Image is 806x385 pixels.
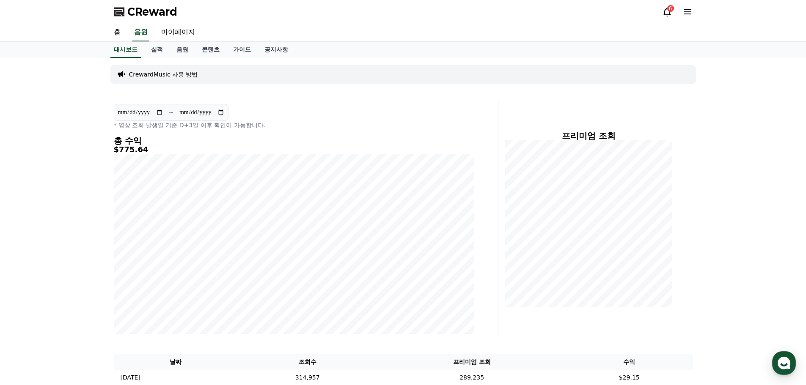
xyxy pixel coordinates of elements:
[566,354,693,370] th: 수익
[107,24,127,41] a: 홈
[226,42,258,58] a: 가이드
[114,136,474,145] h4: 총 수익
[168,107,174,117] p: ~
[114,5,177,19] a: CReward
[505,131,672,140] h4: 프리미엄 조회
[258,42,295,58] a: 공지사항
[129,70,198,79] a: CrewardMusic 사용 방법
[144,42,170,58] a: 실적
[170,42,195,58] a: 음원
[114,121,474,129] p: * 영상 조회 발생일 기준 D+3일 이후 확인이 가능합니다.
[114,145,474,154] h5: $775.64
[132,24,149,41] a: 음원
[377,354,566,370] th: 프리미엄 조회
[154,24,202,41] a: 마이페이지
[237,354,377,370] th: 조회수
[121,373,140,382] p: [DATE]
[114,354,238,370] th: 날짜
[127,5,177,19] span: CReward
[195,42,226,58] a: 콘텐츠
[667,5,674,12] div: 6
[662,7,672,17] a: 6
[110,42,141,58] a: 대시보드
